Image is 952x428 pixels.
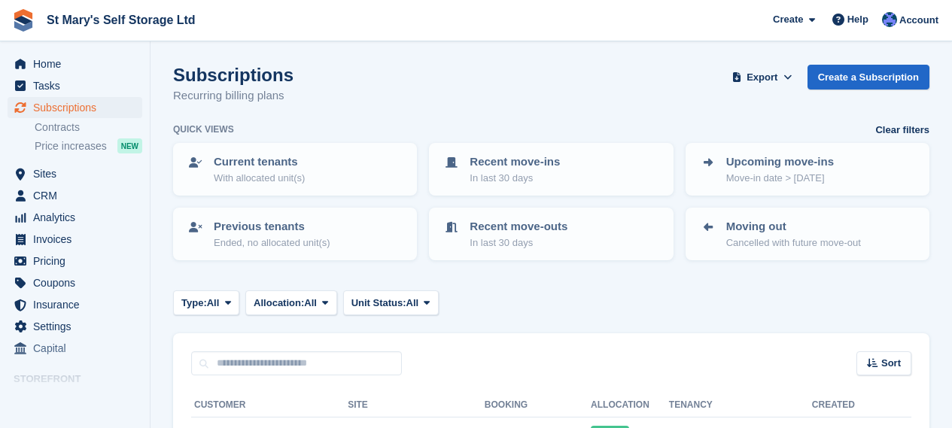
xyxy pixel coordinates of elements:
a: menu [8,185,142,206]
a: Moving out Cancelled with future move-out [687,209,928,259]
span: Invoices [33,229,123,250]
img: Matthew Keenan [882,12,897,27]
p: Cancelled with future move-out [726,235,861,250]
a: menu [8,316,142,337]
a: Preview store [124,392,142,410]
p: Current tenants [214,153,305,171]
span: Coupons [33,272,123,293]
a: Recent move-ins In last 30 days [430,144,671,194]
th: Tenancy [669,393,722,417]
a: menu [8,75,142,96]
a: menu [8,390,142,411]
span: Capital [33,338,123,359]
p: In last 30 days [470,235,567,250]
a: menu [8,229,142,250]
span: Pricing [33,250,123,272]
p: Move-in date > [DATE] [726,171,834,186]
a: menu [8,272,142,293]
p: Recent move-outs [470,218,567,235]
span: Sites [33,163,123,184]
span: Account [899,13,938,28]
th: Created [812,393,869,417]
button: Unit Status: All [343,290,439,315]
p: Recurring billing plans [173,87,294,105]
span: Allocation: [254,296,304,311]
span: Export [747,70,777,85]
span: Price increases [35,139,107,153]
a: menu [8,53,142,74]
span: Home [33,53,123,74]
span: All [406,296,419,311]
span: Analytics [33,207,123,228]
div: NEW [117,138,142,153]
a: menu [8,163,142,184]
a: Recent move-outs In last 30 days [430,209,671,259]
a: menu [8,97,142,118]
a: Price increases NEW [35,138,142,154]
span: Unit Status: [351,296,406,311]
img: stora-icon-8386f47178a22dfd0bd8f6a31ec36ba5ce8667c1dd55bd0f319d3a0aa187defe.svg [12,9,35,32]
a: Previous tenants Ended, no allocated unit(s) [175,209,415,259]
span: Help [847,12,868,27]
th: Allocation [591,393,669,417]
th: Site [348,393,485,417]
a: Upcoming move-ins Move-in date > [DATE] [687,144,928,194]
p: Upcoming move-ins [726,153,834,171]
p: Recent move-ins [470,153,560,171]
span: Subscriptions [33,97,123,118]
p: Moving out [726,218,861,235]
a: Clear filters [875,123,929,138]
span: All [304,296,317,311]
button: Type: All [173,290,239,315]
p: Ended, no allocated unit(s) [214,235,330,250]
a: Contracts [35,120,142,135]
span: Create [773,12,803,27]
button: Export [729,65,795,90]
span: Insurance [33,294,123,315]
h6: Quick views [173,123,234,136]
a: menu [8,294,142,315]
p: With allocated unit(s) [214,171,305,186]
a: St Mary's Self Storage Ltd [41,8,202,32]
span: All [207,296,220,311]
a: Current tenants With allocated unit(s) [175,144,415,194]
p: In last 30 days [470,171,560,186]
span: CRM [33,185,123,206]
th: Booking [485,393,591,417]
a: Create a Subscription [808,65,929,90]
a: menu [8,207,142,228]
span: Tasks [33,75,123,96]
button: Allocation: All [245,290,337,315]
a: menu [8,250,142,272]
span: Sort [881,356,901,371]
span: Settings [33,316,123,337]
p: Previous tenants [214,218,330,235]
h1: Subscriptions [173,65,294,85]
a: menu [8,338,142,359]
span: Type: [181,296,207,311]
th: Customer [191,393,348,417]
span: Storefront [14,372,150,387]
span: Pre-opening Site [33,390,123,411]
